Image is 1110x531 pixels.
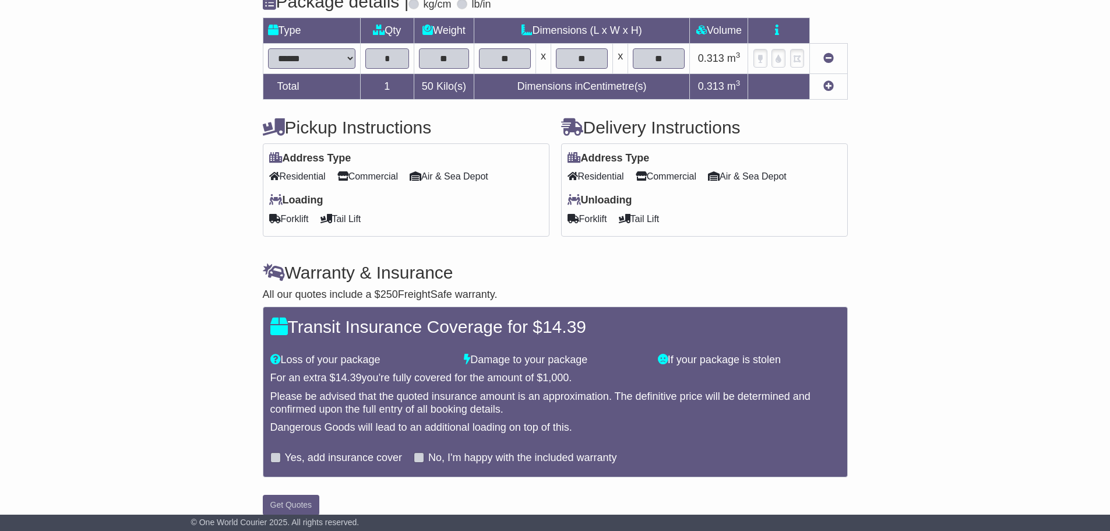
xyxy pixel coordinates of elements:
label: Address Type [568,152,650,165]
h4: Warranty & Insurance [263,263,848,282]
span: 0.313 [698,80,724,92]
td: Total [263,73,360,99]
span: m [727,52,741,64]
span: Residential [269,167,326,185]
span: © One World Courier 2025. All rights reserved. [191,518,360,527]
a: Remove this item [823,52,834,64]
h4: Transit Insurance Coverage for $ [270,317,840,336]
span: 50 [422,80,434,92]
td: Weight [414,17,474,43]
span: 250 [380,289,398,300]
label: Address Type [269,152,351,165]
span: 14.39 [336,372,362,384]
h4: Pickup Instructions [263,118,549,137]
span: Forklift [269,210,309,228]
div: If your package is stolen [652,354,846,367]
sup: 3 [736,79,741,87]
div: All our quotes include a $ FreightSafe warranty. [263,289,848,301]
span: 0.313 [698,52,724,64]
td: Kilo(s) [414,73,474,99]
label: Loading [269,194,323,207]
span: Air & Sea Depot [410,167,488,185]
span: Commercial [636,167,696,185]
span: m [727,80,741,92]
span: Tail Lift [320,210,361,228]
label: No, I'm happy with the included warranty [428,452,617,465]
a: Add new item [823,80,834,92]
td: Type [263,17,360,43]
sup: 3 [736,51,741,59]
div: Dangerous Goods will lead to an additional loading on top of this. [270,421,840,434]
td: Dimensions in Centimetre(s) [474,73,690,99]
span: Forklift [568,210,607,228]
span: 1,000 [542,372,569,384]
span: Commercial [337,167,398,185]
button: Get Quotes [263,495,320,515]
div: Loss of your package [265,354,459,367]
td: x [535,43,551,73]
td: Volume [690,17,748,43]
label: Unloading [568,194,632,207]
div: Please be advised that the quoted insurance amount is an approximation. The definitive price will... [270,391,840,416]
td: Dimensions (L x W x H) [474,17,690,43]
h4: Delivery Instructions [561,118,848,137]
td: 1 [360,73,414,99]
div: Damage to your package [458,354,652,367]
td: x [613,43,628,73]
span: 14.39 [542,317,586,336]
span: Air & Sea Depot [708,167,787,185]
div: For an extra $ you're fully covered for the amount of $ . [270,372,840,385]
td: Qty [360,17,414,43]
span: Tail Lift [619,210,660,228]
label: Yes, add insurance cover [285,452,402,465]
span: Residential [568,167,624,185]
